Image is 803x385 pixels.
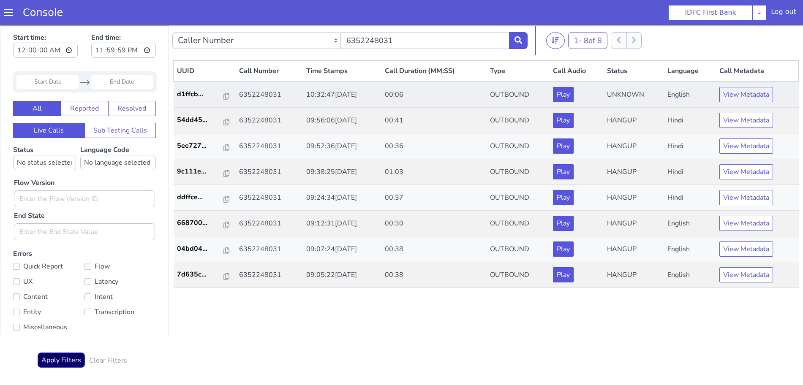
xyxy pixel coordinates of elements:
button: Resolved [108,76,156,91]
input: Enter the Caller Number [341,7,509,24]
td: 01:03 [381,134,487,160]
td: UNKNOWN [604,56,664,82]
td: 09:38:25[DATE] [303,134,381,160]
td: HANGUP [604,82,664,108]
label: Entity [13,281,84,293]
span: 8 of 8 [584,10,602,20]
th: Call Metadata [716,35,799,57]
td: 00:38 [381,211,487,237]
td: English [664,56,716,82]
p: ddffce... [177,167,224,177]
td: 00:36 [381,108,487,134]
td: OUTBOUND [487,237,550,263]
button: IDFC First Bank [668,5,753,20]
td: Hindi [664,82,716,108]
label: Errors [13,224,156,309]
button: View Metadata [719,190,773,206]
label: Transcription [84,281,156,293]
label: End time: [91,5,156,35]
td: HANGUP [604,134,664,160]
a: 9c111e... [177,141,233,151]
button: All [13,76,61,91]
td: Hindi [664,160,716,185]
label: Flow [84,235,156,247]
td: OUTBOUND [487,134,550,160]
th: Call Duration (MM:SS) [381,35,487,57]
button: View Metadata [719,62,773,77]
label: Flow Version [14,152,54,163]
input: Start Date [16,49,79,64]
label: End State [14,185,45,195]
div: Log out [771,7,796,20]
button: Play [553,165,574,180]
button: Play [553,87,574,103]
td: HANGUP [604,160,664,185]
button: View Metadata [719,139,773,154]
th: UUID [174,35,236,57]
label: Latency [84,250,156,262]
label: Language Code [80,120,156,145]
td: 09:05:22[DATE] [303,237,381,263]
label: Intent [84,266,156,277]
input: End time: [91,17,156,33]
td: 6352248031 [236,134,303,160]
td: 00:37 [381,160,487,185]
button: Sub Testing Calls [84,98,156,113]
td: 09:56:06[DATE] [303,82,381,108]
input: Enter the Flow Version ID [14,165,155,182]
button: View Metadata [719,87,773,103]
a: d1ffcb... [177,64,233,74]
a: 04bd04... [177,218,233,228]
button: Play [553,139,574,154]
button: View Metadata [719,113,773,128]
button: Live Calls [13,98,85,113]
select: Language Code [80,130,156,145]
p: 9c111e... [177,141,224,151]
td: HANGUP [604,211,664,237]
a: ddffce... [177,167,233,177]
td: OUTBOUND [487,82,550,108]
td: 00:38 [381,237,487,263]
th: Type [487,35,550,57]
input: End Date [91,49,153,64]
label: Status [13,120,76,145]
input: Enter the End State Value [14,198,155,215]
button: Play [553,216,574,231]
a: 7d635c... [177,244,233,254]
p: 54dd45... [177,89,224,100]
label: Quick Report [13,235,84,247]
td: 6352248031 [236,56,303,82]
th: Call Number [236,35,303,57]
p: 04bd04... [177,218,224,228]
select: Status [13,130,76,145]
td: 6352248031 [236,237,303,263]
td: 00:06 [381,56,487,82]
td: 10:32:47[DATE] [303,56,381,82]
td: HANGUP [604,185,664,211]
button: Apply Filters [38,327,85,342]
td: English [664,237,716,263]
td: 6352248031 [236,160,303,185]
button: Play [553,113,574,128]
a: 5ee727... [177,115,233,125]
p: d1ffcb... [177,64,224,74]
td: HANGUP [604,237,664,263]
label: UX [13,250,84,262]
td: OUTBOUND [487,108,550,134]
a: 668700... [177,192,233,203]
input: Start time: [13,17,78,33]
td: English [664,185,716,211]
button: Play [553,242,574,257]
p: 7d635c... [177,244,224,254]
th: Call Audio [550,35,604,57]
th: Language [664,35,716,57]
a: 54dd45... [177,89,233,100]
p: 668700... [177,192,224,203]
td: OUTBOUND [487,185,550,211]
td: 00:30 [381,185,487,211]
td: 09:52:36[DATE] [303,108,381,134]
td: HANGUP [604,108,664,134]
td: 6352248031 [236,82,303,108]
th: Time Stamps [303,35,381,57]
button: View Metadata [719,165,773,180]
